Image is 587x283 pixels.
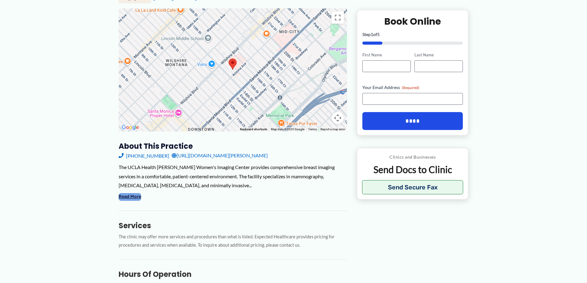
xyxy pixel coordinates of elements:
[332,11,344,24] button: Toggle fullscreen view
[119,221,347,230] h3: Services
[119,163,347,190] div: The UCLA Health [PERSON_NAME] Women's Imaging Center provides comprehensive breast imaging servic...
[362,164,463,176] p: Send Docs to Clinic
[362,153,463,161] p: Clinics and Businesses
[119,151,169,160] a: [PHONE_NUMBER]
[119,269,347,279] h3: Hours of Operation
[119,233,347,249] p: The clinic may offer more services and procedures than what is listed. Expected Healthcare provid...
[362,15,463,27] h2: Book Online
[120,123,141,131] a: Open this area in Google Maps (opens a new window)
[362,52,411,58] label: First Name
[320,127,345,131] a: Report a map error
[362,84,463,91] label: Your Email Address
[120,123,141,131] img: Google
[332,112,344,124] button: Map camera controls
[308,127,317,131] a: Terms
[362,32,463,37] p: Step of
[240,127,267,131] button: Keyboard shortcuts
[371,32,373,37] span: 1
[377,32,380,37] span: 5
[402,85,419,90] span: (Required)
[119,141,347,151] h3: About this practice
[271,127,304,131] span: Map data ©2025 Google
[362,180,463,194] button: Send Secure Fax
[172,151,268,160] a: [URL][DOMAIN_NAME][PERSON_NAME]
[414,52,463,58] label: Last Name
[119,193,141,200] button: Read More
